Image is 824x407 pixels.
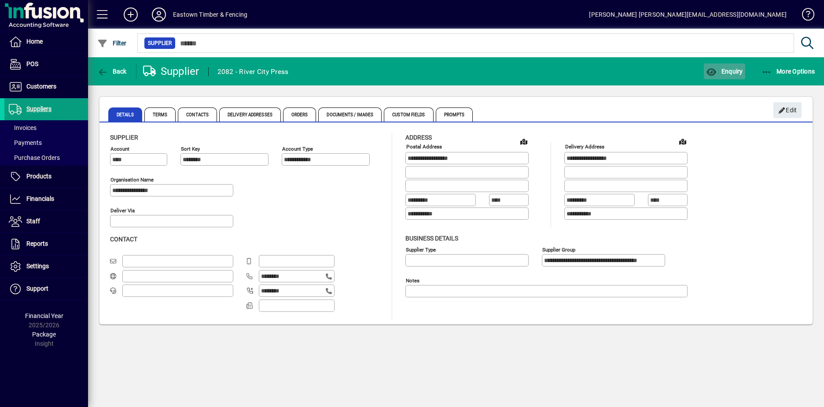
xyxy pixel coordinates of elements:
[405,235,458,242] span: Business details
[32,331,56,338] span: Package
[9,139,42,146] span: Payments
[217,65,289,79] div: 2082 - River City Press
[110,146,129,152] mat-label: Account
[143,64,199,78] div: Supplier
[704,63,745,79] button: Enquiry
[25,312,63,319] span: Financial Year
[26,38,43,45] span: Home
[219,107,281,122] span: Delivery Addresses
[95,35,129,51] button: Filter
[97,40,127,47] span: Filter
[26,218,40,225] span: Staff
[145,7,173,22] button: Profile
[26,240,48,247] span: Reports
[173,7,247,22] div: Eastown Timber & Fencing
[795,2,813,30] a: Knowledge Base
[517,134,531,148] a: View on map
[589,7,787,22] div: [PERSON_NAME] [PERSON_NAME][EMAIL_ADDRESS][DOMAIN_NAME]
[88,63,136,79] app-page-header-button: Back
[761,68,815,75] span: More Options
[95,63,129,79] button: Back
[9,124,37,131] span: Invoices
[148,39,172,48] span: Supplier
[676,134,690,148] a: View on map
[283,107,316,122] span: Orders
[282,146,313,152] mat-label: Account Type
[108,107,142,122] span: Details
[26,173,51,180] span: Products
[542,246,575,252] mat-label: Supplier group
[110,134,138,141] span: Supplier
[4,120,88,135] a: Invoices
[4,188,88,210] a: Financials
[384,107,433,122] span: Custom Fields
[26,105,51,112] span: Suppliers
[26,60,38,67] span: POS
[773,102,802,118] button: Edit
[778,103,797,118] span: Edit
[318,107,382,122] span: Documents / Images
[110,207,135,214] mat-label: Deliver via
[4,76,88,98] a: Customers
[436,107,473,122] span: Prompts
[181,146,200,152] mat-label: Sort key
[4,135,88,150] a: Payments
[178,107,217,122] span: Contacts
[4,150,88,165] a: Purchase Orders
[26,83,56,90] span: Customers
[406,277,419,283] mat-label: Notes
[110,236,137,243] span: Contact
[26,285,48,292] span: Support
[4,211,88,233] a: Staff
[97,68,127,75] span: Back
[4,255,88,277] a: Settings
[9,154,60,161] span: Purchase Orders
[4,166,88,188] a: Products
[117,7,145,22] button: Add
[405,134,432,141] span: Address
[26,263,49,270] span: Settings
[144,107,176,122] span: Terms
[26,195,54,202] span: Financials
[406,246,436,252] mat-label: Supplier type
[110,177,154,183] mat-label: Organisation name
[4,31,88,53] a: Home
[706,68,743,75] span: Enquiry
[4,53,88,75] a: POS
[759,63,817,79] button: More Options
[4,233,88,255] a: Reports
[4,278,88,300] a: Support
